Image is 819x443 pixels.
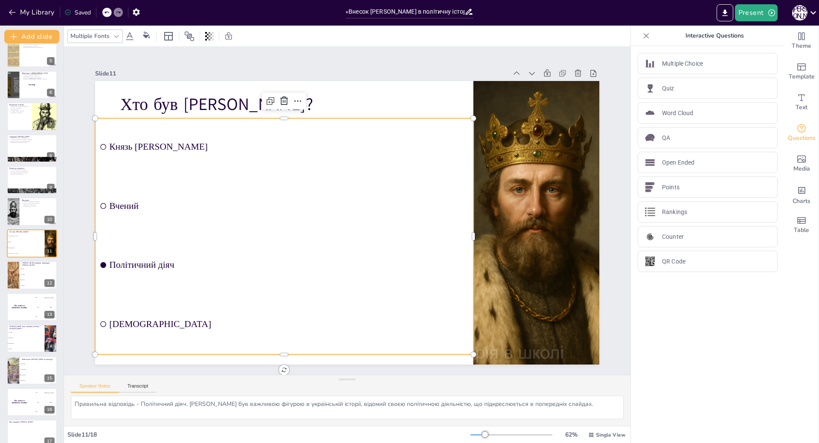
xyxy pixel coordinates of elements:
[119,383,157,393] button: Transcript
[7,388,57,416] div: 16
[7,166,57,194] div: https://cdn.sendsteps.com/images/logo/sendsteps_logo_white.pnghttps://cdn.sendsteps.com/images/lo...
[21,279,57,280] span: Політичні
[22,200,55,202] p: Важливість політичної діяльності
[44,406,55,414] div: 16
[9,104,29,106] p: Внутрішня політика
[64,9,91,17] div: Saved
[4,30,59,43] button: Add slide
[22,78,55,80] p: Важливість [DEMOGRAPHIC_DATA] в суспільстві
[8,241,44,242] span: Вчений
[645,232,655,242] img: Counter icon
[9,169,55,171] p: Актуальність політичних ідей
[22,262,55,266] p: [PERSON_NAME] реформи запровадив [PERSON_NAME]?
[44,374,55,382] div: 15
[32,407,57,416] div: 300
[784,118,819,148] div: Get real-time input from your audience
[645,157,655,168] img: Open Ended icon
[662,232,684,241] p: Counter
[793,197,810,206] span: Charts
[7,356,57,384] div: 15
[645,207,655,217] img: Rankings icon
[7,293,57,321] div: 13
[8,253,44,254] span: [DEMOGRAPHIC_DATA]
[47,89,55,96] div: 6
[645,58,655,69] img: Multiple Choice icon
[9,421,55,423] p: Яка спадщина [PERSON_NAME]?
[47,184,55,191] div: 9
[346,6,465,18] input: Insert title
[32,302,57,312] div: 200
[7,134,57,162] div: https://cdn.sendsteps.com/images/logo/sendsteps_logo_white.pnghttps://cdn.sendsteps.com/images/lo...
[22,74,55,75] p: Тісні зв'язки з [DEMOGRAPHIC_DATA]
[792,5,807,20] div: Д [PERSON_NAME]
[9,142,55,144] p: Важливість для української історії
[792,41,811,51] span: Theme
[9,112,29,114] p: Поліпшення управління
[645,83,655,93] img: Quiz icon
[662,133,670,142] p: QA
[9,174,55,175] p: Боротьба за незалежність
[44,279,55,287] div: 12
[784,148,819,179] div: Add images, graphics, shapes or video
[32,397,57,407] div: 200
[7,71,57,99] div: https://cdn.sendsteps.com/images/logo/sendsteps_logo_white.pnghttps://cdn.sendsteps.com/images/lo...
[22,45,55,47] p: Розквіт мистецтв і літератури
[47,57,55,65] div: 5
[21,364,57,365] span: Негативний
[44,247,55,255] div: 11
[788,133,816,143] span: Questions
[9,140,55,142] p: Вплив на політичну та культурну сфери
[22,204,55,206] p: Незабутній слід в історії
[653,26,776,46] p: Interactive Questions
[784,87,819,118] div: Add text boxes
[7,400,32,404] h4: The winner is [PERSON_NAME]
[784,210,819,240] div: Add a table
[109,200,469,211] span: Вчений
[792,4,807,21] button: Д [PERSON_NAME]
[6,6,58,19] button: My Library
[21,269,57,269] span: Зовнішні
[49,306,52,307] div: Jaap
[21,375,57,376] span: Позитивний
[7,304,32,309] h4: The winner is [PERSON_NAME]
[662,59,703,68] p: Multiple Choice
[784,179,819,210] div: Add charts and graphs
[21,369,57,370] span: Нейтральний
[789,72,815,81] span: Template
[645,108,655,118] img: Word Cloud icon
[662,84,674,93] p: Quiz
[561,431,581,439] div: 62 %
[21,285,57,286] span: Соціальні
[22,46,55,48] p: Формування національної ідентичності
[22,199,55,201] p: Висновки
[793,164,810,174] span: Media
[69,30,111,42] div: Multiple Fonts
[662,208,687,217] p: Rankings
[596,431,625,438] span: Single View
[9,110,29,112] p: Нові законодавчі ініціативи
[9,137,55,139] p: Глибокий слід в історії України
[7,102,57,130] div: https://cdn.sendsteps.com/images/logo/sendsteps_logo_white.pnghttps://cdn.sendsteps.com/images/lo...
[735,4,778,21] button: Present
[95,69,507,78] div: Slide 11
[9,325,42,330] p: [PERSON_NAME] була зовнішня політика [PERSON_NAME]?
[662,109,693,118] p: Word Cloud
[662,183,680,192] p: Points
[44,342,55,350] div: 14
[29,84,35,86] span: Heading
[22,202,55,204] p: Внесок у формування державності
[794,226,809,235] span: Table
[9,139,55,140] p: Основи для майбутніх державних утворень
[32,293,57,302] div: 100
[9,172,55,174] p: Натхнення для сучасних політиків
[71,383,119,393] button: Speaker Notes
[645,182,655,192] img: Points icon
[21,380,57,381] span: Невідомий
[109,260,469,270] span: Політичний діяч
[44,216,55,223] div: 10
[184,31,195,41] span: Position
[7,39,57,67] div: 5
[140,32,153,41] div: Background color
[645,133,655,143] img: QA icon
[44,311,55,318] div: 13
